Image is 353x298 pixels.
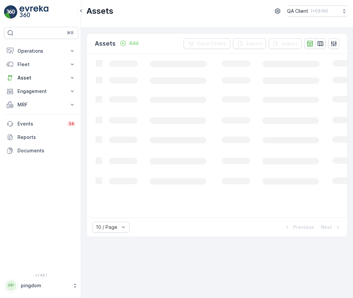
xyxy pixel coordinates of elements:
[4,5,17,19] img: logo
[282,40,298,47] p: Import
[4,98,78,111] button: MRF
[21,282,69,289] p: pingdom
[321,224,332,231] p: Next
[6,280,16,291] div: PP
[17,61,65,68] p: Fleet
[197,40,226,47] p: Clear Filters
[4,131,78,144] a: Reports
[17,74,65,81] p: Asset
[233,38,266,49] button: Export
[86,6,113,16] p: Assets
[17,88,65,95] p: Engagement
[4,144,78,157] a: Documents
[69,121,74,127] p: 34
[283,223,315,231] button: Previous
[17,147,76,154] p: Documents
[4,273,78,277] span: v 1.48.1
[320,223,342,231] button: Next
[17,48,65,54] p: Operations
[17,101,65,108] p: MRF
[246,40,262,47] p: Export
[4,71,78,85] button: Asset
[19,5,48,19] img: logo_light-DOdMpM7g.png
[269,38,302,49] button: Import
[287,5,348,17] button: QA Client(+03:00)
[67,30,74,36] p: ⌘B
[117,39,141,47] button: Add
[4,85,78,98] button: Engagement
[4,58,78,71] button: Fleet
[129,40,139,47] p: Add
[95,39,116,48] p: Assets
[4,44,78,58] button: Operations
[17,134,76,141] p: Reports
[287,8,308,14] p: QA Client
[4,279,78,293] button: PPpingdom
[4,117,78,131] a: Events34
[311,8,328,14] p: ( +03:00 )
[184,38,230,49] button: Clear Filters
[293,224,314,231] p: Previous
[17,120,63,127] p: Events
